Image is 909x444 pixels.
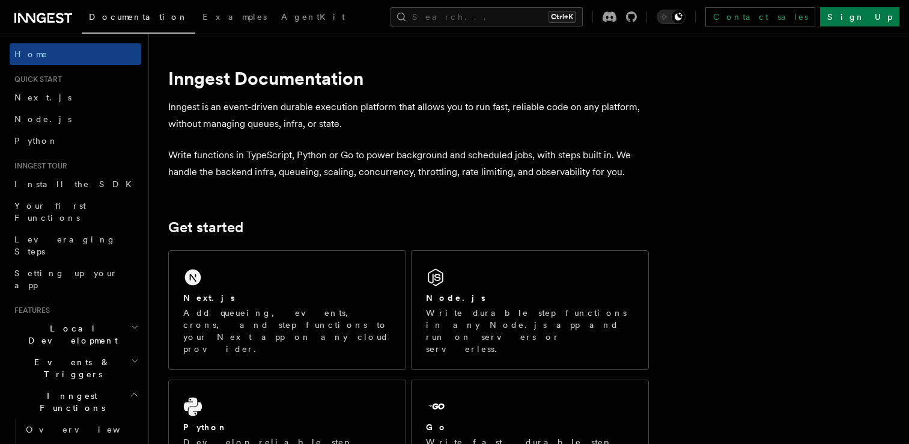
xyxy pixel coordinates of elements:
[10,75,62,84] span: Quick start
[549,11,576,23] kbd: Ctrl+K
[10,43,141,65] a: Home
[10,318,141,351] button: Local Development
[391,7,583,26] button: Search...Ctrl+K
[10,262,141,296] a: Setting up your app
[202,12,267,22] span: Examples
[10,130,141,152] a: Python
[820,7,899,26] a: Sign Up
[10,195,141,229] a: Your first Functions
[274,4,352,32] a: AgentKit
[183,307,391,355] p: Add queueing, events, crons, and step functions to your Next app on any cloud provider.
[14,268,118,290] span: Setting up your app
[14,201,86,223] span: Your first Functions
[168,250,406,370] a: Next.jsAdd queueing, events, crons, and step functions to your Next app on any cloud provider.
[10,351,141,385] button: Events & Triggers
[14,179,139,189] span: Install the SDK
[10,173,141,195] a: Install the SDK
[10,87,141,108] a: Next.js
[10,161,67,171] span: Inngest tour
[21,419,141,440] a: Overview
[10,229,141,262] a: Leveraging Steps
[82,4,195,34] a: Documentation
[10,322,131,347] span: Local Development
[168,219,243,236] a: Get started
[10,108,141,130] a: Node.js
[10,306,50,315] span: Features
[168,99,649,132] p: Inngest is an event-driven durable execution platform that allows you to run fast, reliable code ...
[657,10,686,24] button: Toggle dark mode
[426,421,448,433] h2: Go
[14,136,58,146] span: Python
[10,356,131,380] span: Events & Triggers
[195,4,274,32] a: Examples
[168,67,649,89] h1: Inngest Documentation
[426,292,485,304] h2: Node.js
[26,425,150,434] span: Overview
[411,250,649,370] a: Node.jsWrite durable step functions in any Node.js app and run on servers or serverless.
[281,12,345,22] span: AgentKit
[705,7,815,26] a: Contact sales
[10,385,141,419] button: Inngest Functions
[168,147,649,180] p: Write functions in TypeScript, Python or Go to power background and scheduled jobs, with steps bu...
[10,390,130,414] span: Inngest Functions
[426,307,634,355] p: Write durable step functions in any Node.js app and run on servers or serverless.
[183,292,235,304] h2: Next.js
[14,235,116,256] span: Leveraging Steps
[14,48,48,60] span: Home
[183,421,228,433] h2: Python
[89,12,188,22] span: Documentation
[14,114,71,124] span: Node.js
[14,93,71,102] span: Next.js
